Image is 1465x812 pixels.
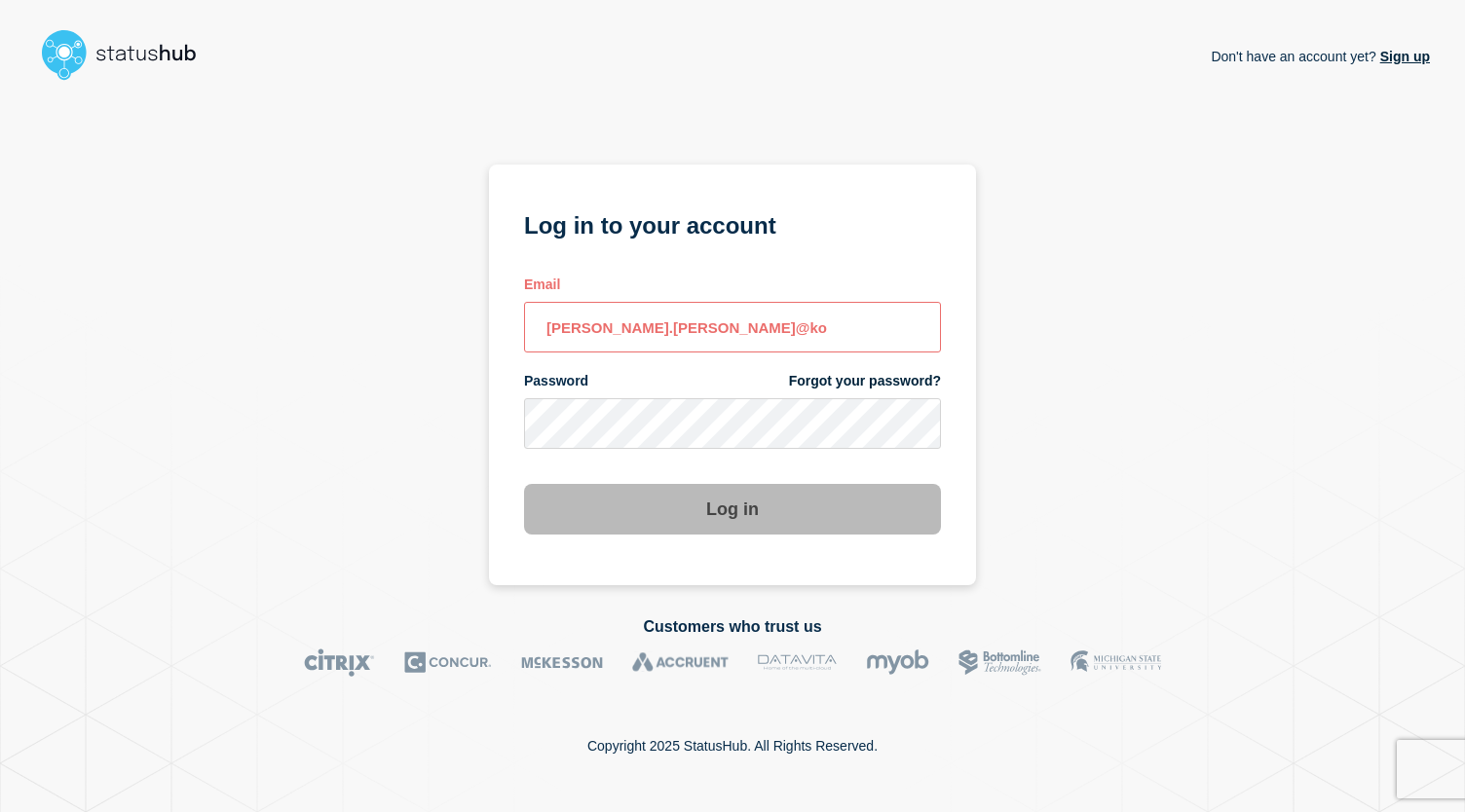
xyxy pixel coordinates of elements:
[524,205,941,241] h1: Log in to your account
[958,648,1041,677] img: Bottomline logo
[632,648,729,677] img: Accruent logo
[866,648,929,677] img: myob logo
[1376,49,1430,64] a: Sign up
[758,648,837,677] img: DataVita logo
[304,648,375,677] img: Citrix logo
[521,648,603,677] img: McKesson logo
[1211,33,1430,80] p: Don't have an account yet?
[35,618,1430,636] h2: Customers who trust us
[524,302,941,352] input: email input
[524,398,941,449] input: password input
[789,372,941,390] a: Forgot your password?
[404,648,492,677] img: Concur logo
[524,276,560,294] span: Email
[524,372,588,390] span: Password
[1071,648,1161,677] img: MSU logo
[35,23,220,86] img: StatusHub logo
[524,484,941,535] button: Log in
[587,738,878,754] p: Copyright 2025 StatusHub. All Rights Reserved.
